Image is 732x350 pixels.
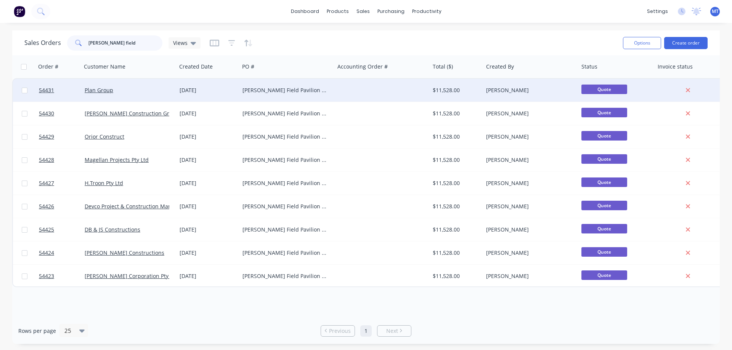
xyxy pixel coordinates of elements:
div: [DATE] [180,156,236,164]
a: 54427 [39,172,85,195]
a: 54430 [39,102,85,125]
span: 54429 [39,133,54,141]
span: Rows per page [18,327,56,335]
div: sales [353,6,374,17]
span: Quote [581,247,627,257]
div: [PERSON_NAME] [486,272,571,280]
a: 54425 [39,218,85,241]
a: H.Troon Pty Ltd [85,179,123,187]
a: Magellan Projects Pty Ltd [85,156,149,163]
img: Factory [14,6,25,17]
a: Devco Project & Construction Management [85,203,194,210]
span: Next [386,327,398,335]
div: $11,528.00 [433,133,478,141]
span: MT [712,8,719,15]
div: [PERSON_NAME] [486,203,571,210]
div: [PERSON_NAME] [486,226,571,233]
div: $11,528.00 [433,179,478,187]
div: [PERSON_NAME] [486,110,571,117]
div: [DATE] [180,272,236,280]
a: [PERSON_NAME] Construction Group [85,110,179,117]
a: [PERSON_NAME] Constructions [85,249,164,256]
div: $11,528.00 [433,272,478,280]
h1: Sales Orders [24,39,61,46]
div: [PERSON_NAME] Field Pavilion Redevelopment [242,226,327,233]
span: 54430 [39,110,54,117]
span: 54431 [39,86,54,94]
div: Order # [38,63,58,70]
a: 54424 [39,241,85,264]
div: [PERSON_NAME] Field Pavilion Redevelopment [242,110,327,117]
span: Quote [581,270,627,280]
a: 54431 [39,79,85,102]
span: Quote [581,85,627,94]
div: [PERSON_NAME] Field Pavilion Redevelopment [242,179,327,187]
div: [PERSON_NAME] Field Pavilion Redevelopment [242,133,327,141]
span: Previous [329,327,351,335]
div: [PERSON_NAME] [486,156,571,164]
div: $11,528.00 [433,226,478,233]
a: 54429 [39,125,85,148]
div: [DATE] [180,86,236,94]
span: 54423 [39,272,54,280]
a: Previous page [321,327,355,335]
div: $11,528.00 [433,86,478,94]
a: DB & JS Constructions [85,226,140,233]
div: [DATE] [180,133,236,141]
div: Total ($) [433,63,453,70]
button: Options [623,37,661,49]
div: Invoice status [658,63,693,70]
span: 54426 [39,203,54,210]
div: settings [643,6,672,17]
div: Customer Name [84,63,125,70]
span: Quote [581,154,627,164]
div: Created By [486,63,514,70]
span: Quote [581,224,627,233]
div: $11,528.00 [433,203,478,210]
div: [PERSON_NAME] [486,133,571,141]
span: 54428 [39,156,54,164]
div: [PERSON_NAME] Field Pavilion Redevelopment [242,86,327,94]
div: [PERSON_NAME] [486,86,571,94]
a: 54423 [39,265,85,288]
div: [DATE] [180,249,236,257]
span: Quote [581,177,627,187]
div: [DATE] [180,226,236,233]
button: Create order [664,37,708,49]
ul: Pagination [318,325,414,337]
span: 54424 [39,249,54,257]
a: Next page [377,327,411,335]
div: [PERSON_NAME] Field Pavilion Redevelopment [242,272,327,280]
a: Page 1 is your current page [360,325,372,337]
div: $11,528.00 [433,110,478,117]
div: Status [581,63,597,70]
input: Search... [88,35,163,51]
div: $11,528.00 [433,249,478,257]
div: [DATE] [180,203,236,210]
div: [PERSON_NAME] Field Pavilion Redevelopment [242,249,327,257]
span: 54425 [39,226,54,233]
a: 54428 [39,149,85,171]
span: Views [173,39,188,47]
div: [PERSON_NAME] Field Pavilion Redevelopment [242,203,327,210]
a: Plan Group [85,86,113,94]
div: productivity [408,6,445,17]
a: [PERSON_NAME] Corporation Pty Ltd [85,272,178,280]
div: purchasing [374,6,408,17]
a: 54426 [39,195,85,218]
div: $11,528.00 [433,156,478,164]
div: [PERSON_NAME] [486,249,571,257]
div: [DATE] [180,110,236,117]
div: Created Date [179,63,213,70]
a: dashboard [287,6,323,17]
div: PO # [242,63,254,70]
div: Accounting Order # [337,63,388,70]
div: [DATE] [180,179,236,187]
span: Quote [581,131,627,141]
div: [PERSON_NAME] Field Pavilion Redevelopment [242,156,327,164]
a: Orior Construct [85,133,124,140]
div: products [323,6,353,17]
span: Quote [581,201,627,210]
div: [PERSON_NAME] [486,179,571,187]
span: Quote [581,108,627,117]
